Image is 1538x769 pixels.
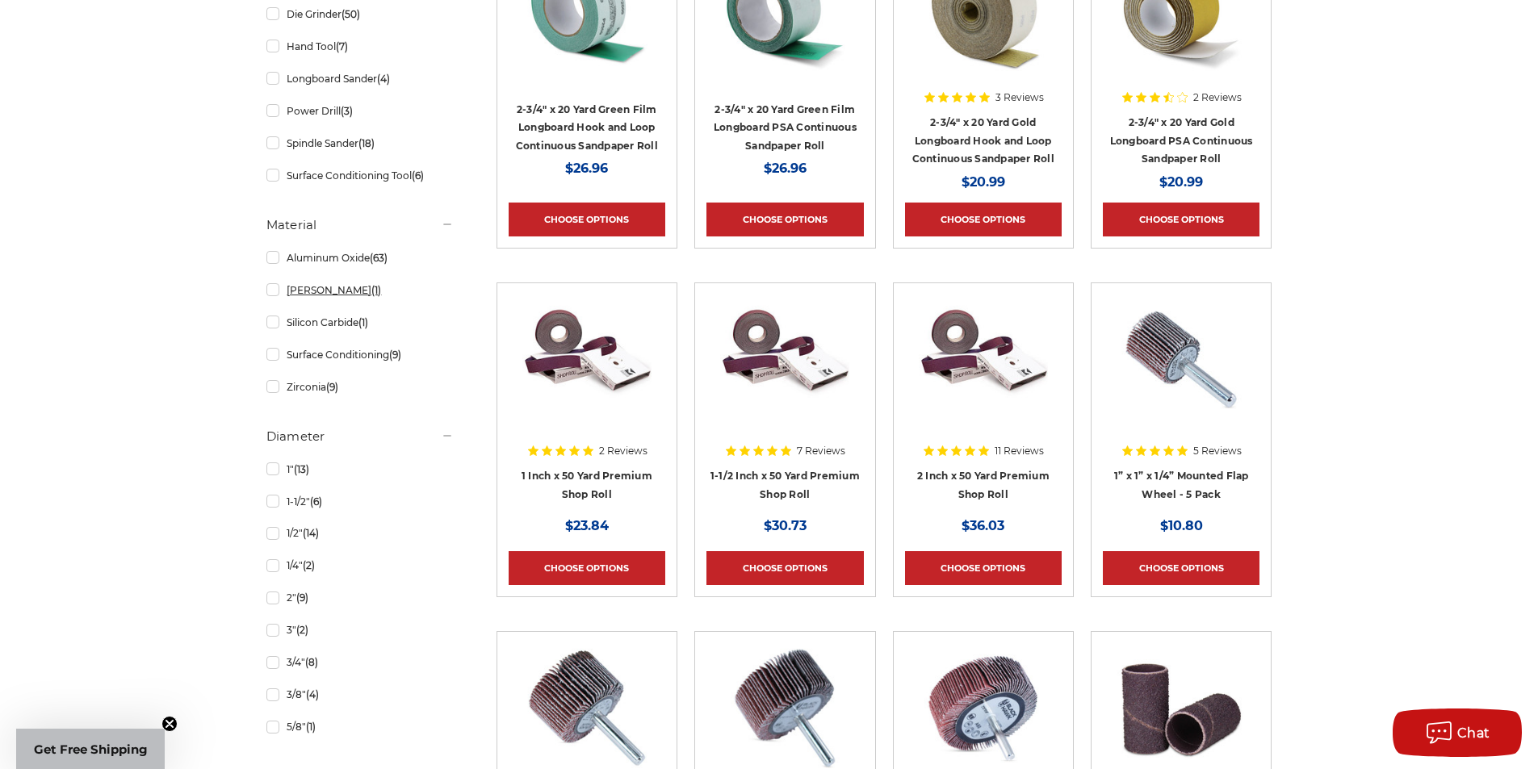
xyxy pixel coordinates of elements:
[509,551,665,585] a: Choose Options
[306,721,316,733] span: (1)
[296,591,308,604] span: (9)
[1159,174,1203,190] span: $20.99
[306,688,319,700] span: (4)
[266,308,454,336] a: Silicon Carbide
[797,446,845,456] span: 7 Reviews
[266,341,454,369] a: Surface Conditioning
[764,518,807,533] span: $30.73
[919,295,1048,424] img: 2 Inch x 50 Yard Premium Shop Roll
[266,129,454,157] a: Spindle Sander
[305,656,318,668] span: (8)
[371,284,381,296] span: (1)
[377,73,390,85] span: (4)
[905,203,1062,236] a: Choose Options
[912,116,1054,165] a: 2-3/4" x 20 Yard Gold Longboard Hook and Loop Continuous Sandpaper Roll
[905,295,1062,451] a: 2 Inch x 50 Yard Premium Shop Roll
[764,161,807,176] span: $26.96
[522,470,652,500] a: 1 Inch x 50 Yard Premium Shop Roll
[326,381,338,393] span: (9)
[962,518,1004,533] span: $36.03
[341,105,353,117] span: (3)
[310,495,322,508] span: (6)
[1117,295,1246,424] img: 1” x 1” x 1/4” Mounted Flap Wheel - 5 Pack
[1114,470,1249,500] a: 1” x 1” x 1/4” Mounted Flap Wheel - 5 Pack
[917,470,1050,500] a: 2 Inch x 50 Yard Premium Shop Roll
[266,276,454,304] a: [PERSON_NAME]
[266,161,454,190] a: Surface Conditioning Tool
[1103,203,1259,236] a: Choose Options
[1103,551,1259,585] a: Choose Options
[509,203,665,236] a: Choose Options
[1457,725,1490,741] span: Chat
[962,174,1005,190] span: $20.99
[710,470,860,500] a: 1-1/2 Inch x 50 Yard Premium Shop Roll
[509,295,665,451] a: 1 Inch x 50 Yard Premium Shop Roll
[706,203,863,236] a: Choose Options
[905,551,1062,585] a: Choose Options
[266,519,454,547] a: 1/2"
[1393,708,1522,757] button: Chat
[34,742,148,757] span: Get Free Shipping
[1193,446,1242,456] span: 5 Reviews
[1110,116,1253,165] a: 2-3/4" x 20 Yard Gold Longboard PSA Continuous Sandpaper Roll
[266,373,454,401] a: Zirconia
[389,349,401,361] span: (9)
[706,551,863,585] a: Choose Options
[266,244,454,272] a: Aluminum Oxide
[342,8,360,20] span: (50)
[266,97,454,125] a: Power Drill
[565,161,608,176] span: $26.96
[266,455,454,483] a: 1"
[522,295,652,424] img: 1 Inch x 50 Yard Premium Shop Roll
[714,103,857,152] a: 2-3/4" x 20 Yard Green Film Longboard PSA Continuous Sandpaper Roll
[370,252,388,264] span: (63)
[16,729,165,769] div: Get Free ShippingClose teaser
[720,295,849,424] img: 1-1/2 Inch x 50 Yard Premium Shop Roll
[516,103,658,152] a: 2-3/4" x 20 Yard Green Film Longboard Hook and Loop Continuous Sandpaper Roll
[294,463,309,475] span: (13)
[266,583,454,612] a: 2"
[412,169,424,182] span: (6)
[303,559,315,571] span: (2)
[266,487,454,516] a: 1-1/2"
[995,446,1044,456] span: 11 Reviews
[565,518,609,533] span: $23.84
[1103,295,1259,451] a: 1” x 1” x 1/4” Mounted Flap Wheel - 5 Pack
[358,137,375,149] span: (18)
[266,427,454,446] h5: Diameter
[161,716,178,732] button: Close teaser
[358,316,368,328] span: (1)
[266,616,454,644] a: 3"
[266,680,454,708] a: 3/8"
[706,295,863,451] a: 1-1/2 Inch x 50 Yard Premium Shop Roll
[266,648,454,676] a: 3/4"
[296,624,308,636] span: (2)
[266,713,454,741] a: 5/8"
[266,65,454,93] a: Longboard Sander
[266,215,454,235] h5: Material
[599,446,647,456] span: 2 Reviews
[1160,518,1203,533] span: $10.80
[336,40,348,52] span: (7)
[266,32,454,61] a: Hand Tool
[266,551,454,579] a: 1/4"
[303,527,319,539] span: (14)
